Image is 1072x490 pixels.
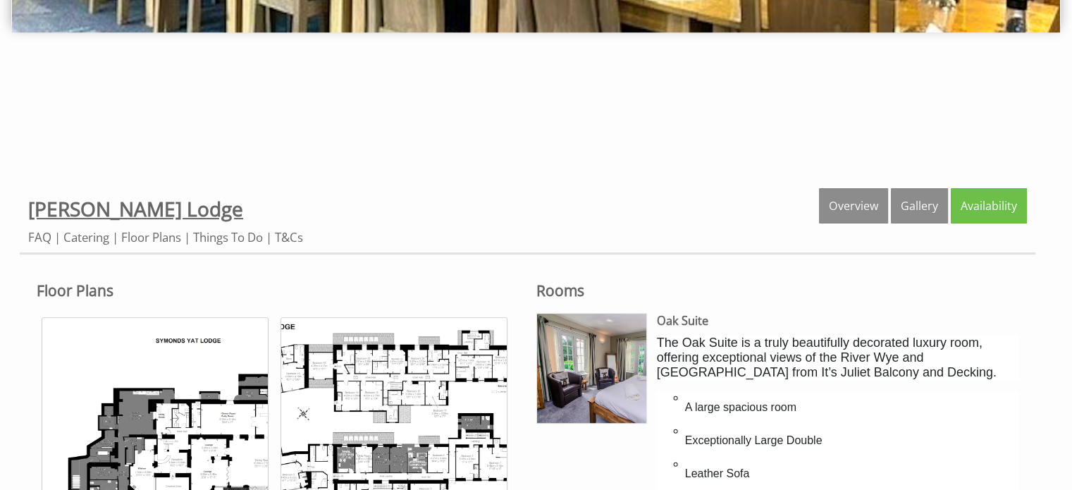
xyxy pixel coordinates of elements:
h3: Oak Suite [657,313,1018,329]
li: A large spacious room [685,391,1018,414]
a: Gallery [891,188,948,223]
a: FAQ [28,229,51,245]
h2: Floor Plans [37,281,519,300]
a: Things To Do [193,229,263,245]
a: Catering [63,229,109,245]
a: T&Cs [275,229,303,245]
a: [PERSON_NAME] Lodge [28,195,243,222]
iframe: Customer reviews powered by Trustpilot [8,69,1064,175]
a: Availability [951,188,1027,223]
h2: Rooms [536,281,1019,300]
li: Exceptionally Large Double [685,424,1018,447]
a: Overview [819,188,888,223]
a: Floor Plans [121,229,181,245]
img: Oak Suite [537,314,646,423]
p: The Oak Suite is a truly beautifully decorated luxury room, offering exceptional views of the Riv... [657,336,1018,380]
li: Leather Sofa [685,458,1018,480]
